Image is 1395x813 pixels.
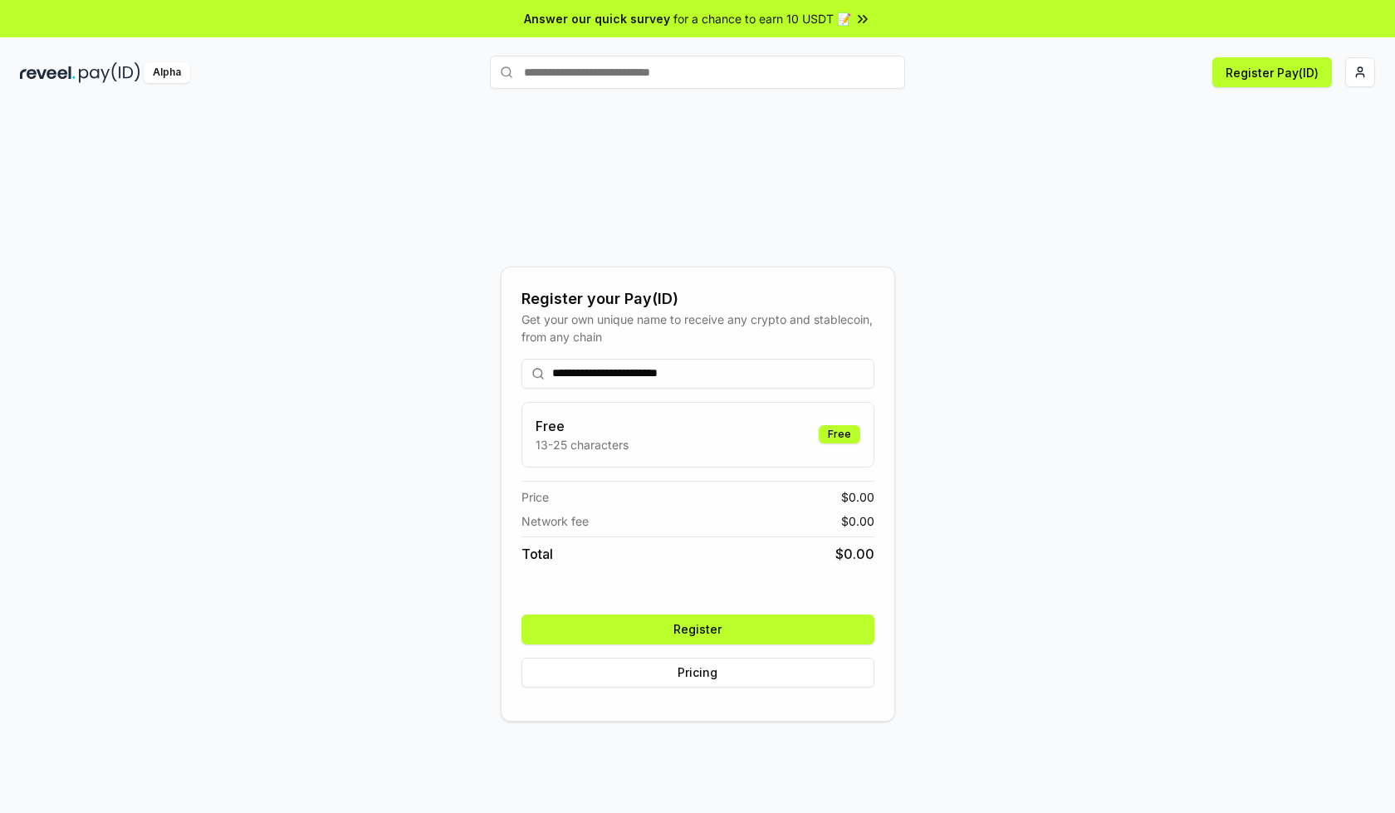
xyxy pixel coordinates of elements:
div: Alpha [144,62,190,83]
div: Get your own unique name to receive any crypto and stablecoin, from any chain [521,311,874,345]
span: $ 0.00 [835,544,874,564]
img: pay_id [79,62,140,83]
div: Register your Pay(ID) [521,287,874,311]
span: $ 0.00 [841,512,874,530]
span: for a chance to earn 10 USDT 📝 [673,10,851,27]
img: reveel_dark [20,62,76,83]
span: Total [521,544,553,564]
button: Pricing [521,658,874,688]
button: Register Pay(ID) [1212,57,1332,87]
h3: Free [536,416,629,436]
p: 13-25 characters [536,436,629,453]
span: Answer our quick survey [524,10,670,27]
span: Network fee [521,512,589,530]
span: Price [521,488,549,506]
div: Free [819,425,860,443]
span: $ 0.00 [841,488,874,506]
button: Register [521,615,874,644]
